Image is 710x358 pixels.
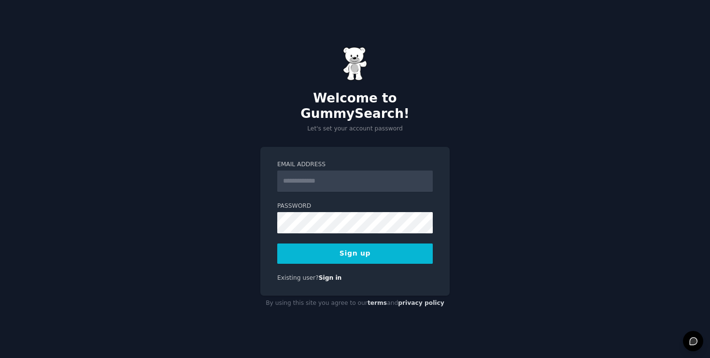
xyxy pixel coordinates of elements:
[368,300,387,306] a: terms
[343,47,367,81] img: Gummy Bear
[277,243,433,264] button: Sign up
[277,202,433,211] label: Password
[398,300,444,306] a: privacy policy
[260,296,450,311] div: By using this site you agree to our and
[319,274,342,281] a: Sign in
[277,274,319,281] span: Existing user?
[277,160,433,169] label: Email Address
[260,125,450,133] p: Let's set your account password
[260,91,450,121] h2: Welcome to GummySearch!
